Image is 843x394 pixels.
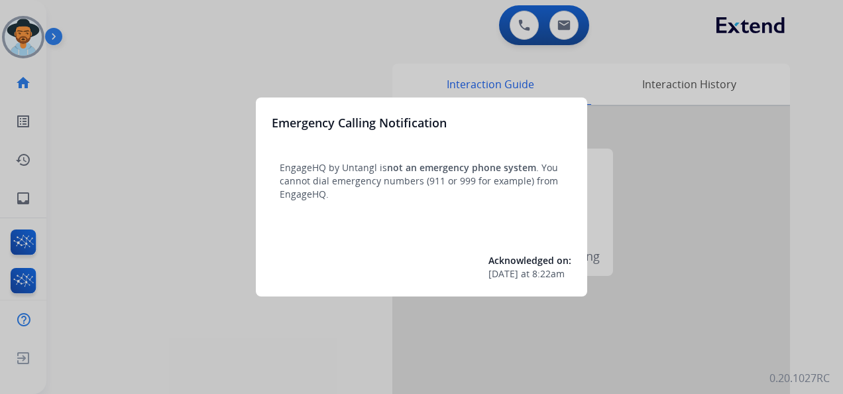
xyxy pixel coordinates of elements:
[488,254,571,267] span: Acknowledged on:
[488,267,518,281] span: [DATE]
[532,267,565,281] span: 8:22am
[280,161,563,201] p: EngageHQ by Untangl is . You cannot dial emergency numbers (911 or 999 for example) from EngageHQ.
[488,267,571,281] div: at
[387,161,536,174] span: not an emergency phone system
[272,113,447,132] h3: Emergency Calling Notification
[769,370,830,386] p: 0.20.1027RC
